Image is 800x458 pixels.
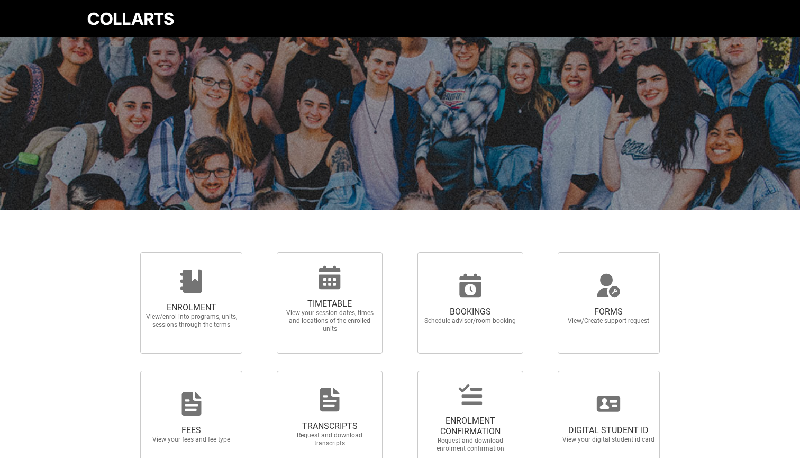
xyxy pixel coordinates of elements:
span: Request and download transcripts [283,432,376,447]
span: BOOKINGS [424,307,517,317]
span: TIMETABLE [283,299,376,309]
span: Schedule advisor/room booking [424,317,517,325]
span: View/Create support request [562,317,655,325]
span: ENROLMENT [145,302,238,313]
span: View your digital student id card [562,436,655,444]
span: DIGITAL STUDENT ID [562,425,655,436]
span: FORMS [562,307,655,317]
span: View your session dates, times and locations of the enrolled units [283,309,376,333]
span: ENROLMENT CONFIRMATION [424,416,517,437]
button: User Profile [710,17,715,18]
span: Request and download enrolment confirmation [424,437,517,453]
span: View/enrol into programs, units, sessions through the terms [145,313,238,329]
span: View your fees and fee type [145,436,238,444]
span: TRANSCRIPTS [283,421,376,432]
span: FEES [145,425,238,436]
